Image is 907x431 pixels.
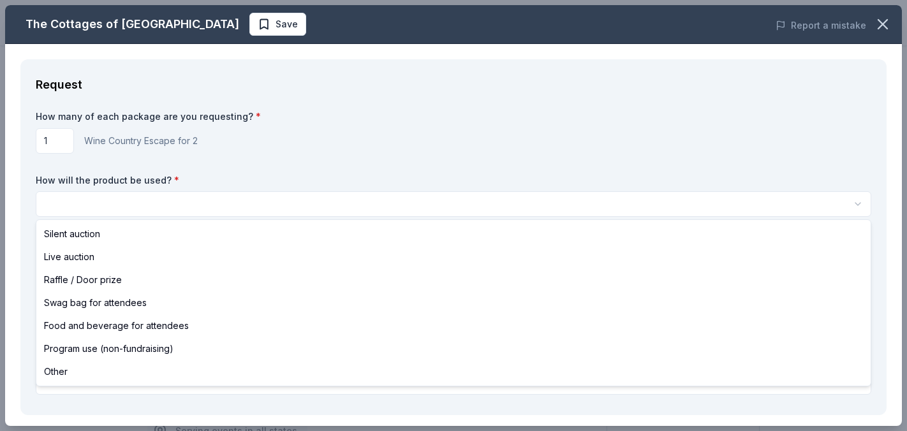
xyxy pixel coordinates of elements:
[44,318,189,333] span: Food and beverage for attendees
[44,295,147,310] span: Swag bag for attendees
[44,249,94,265] span: Live auction
[44,226,100,242] span: Silent auction
[44,341,173,356] span: Program use (non-fundraising)
[44,364,68,379] span: Other
[44,272,122,288] span: Raffle / Door prize
[219,15,321,31] span: Reflections of Hope Gala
